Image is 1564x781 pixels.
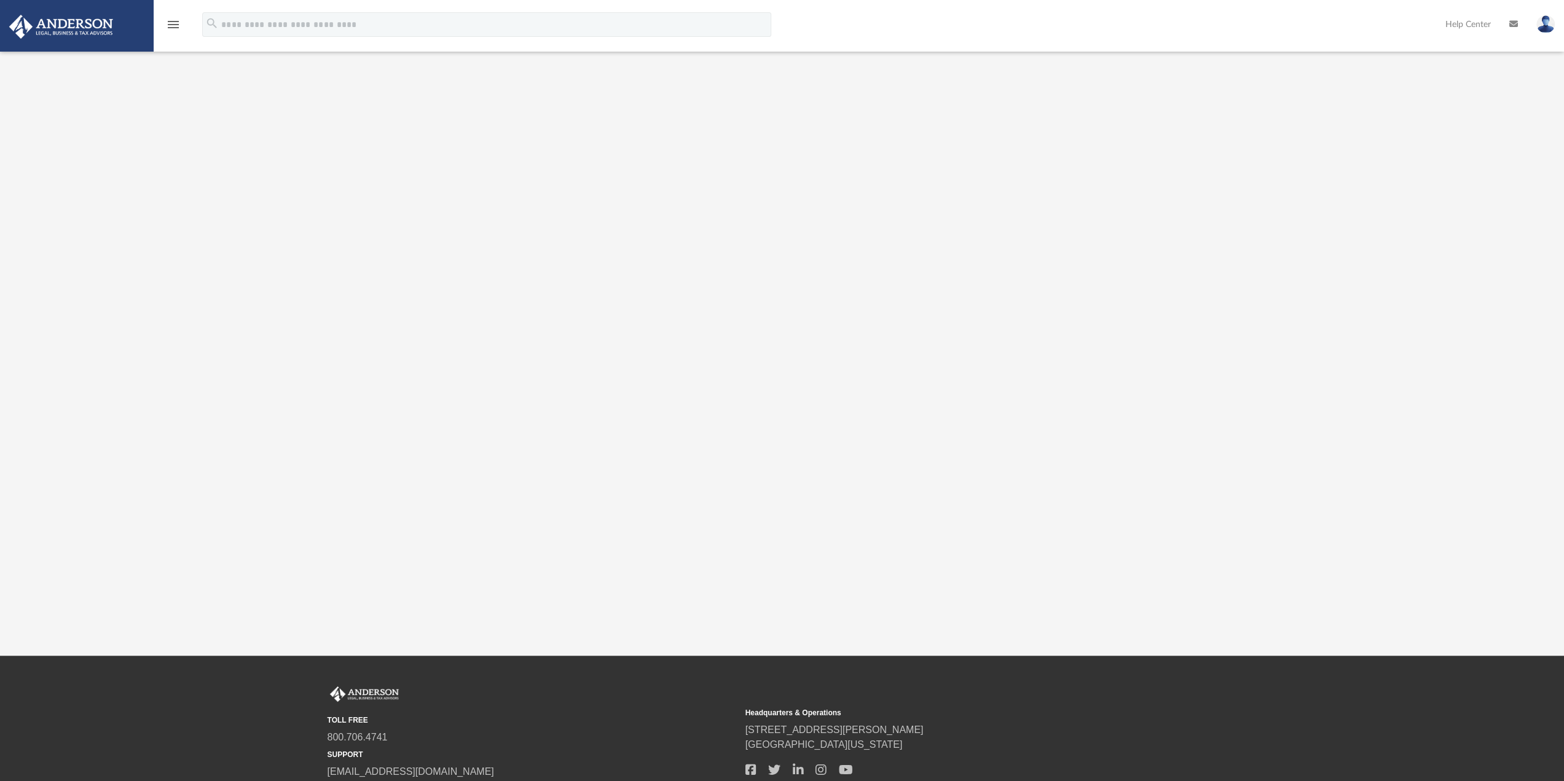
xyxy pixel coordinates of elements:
[205,17,219,30] i: search
[745,724,924,735] a: [STREET_ADDRESS][PERSON_NAME]
[328,749,737,760] small: SUPPORT
[328,686,401,702] img: Anderson Advisors Platinum Portal
[1536,15,1555,33] img: User Pic
[328,715,737,726] small: TOLL FREE
[745,707,1155,718] small: Headquarters & Operations
[328,732,388,742] a: 800.706.4741
[166,23,181,32] a: menu
[166,17,181,32] i: menu
[6,15,117,39] img: Anderson Advisors Platinum Portal
[745,739,903,750] a: [GEOGRAPHIC_DATA][US_STATE]
[328,766,494,777] a: [EMAIL_ADDRESS][DOMAIN_NAME]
